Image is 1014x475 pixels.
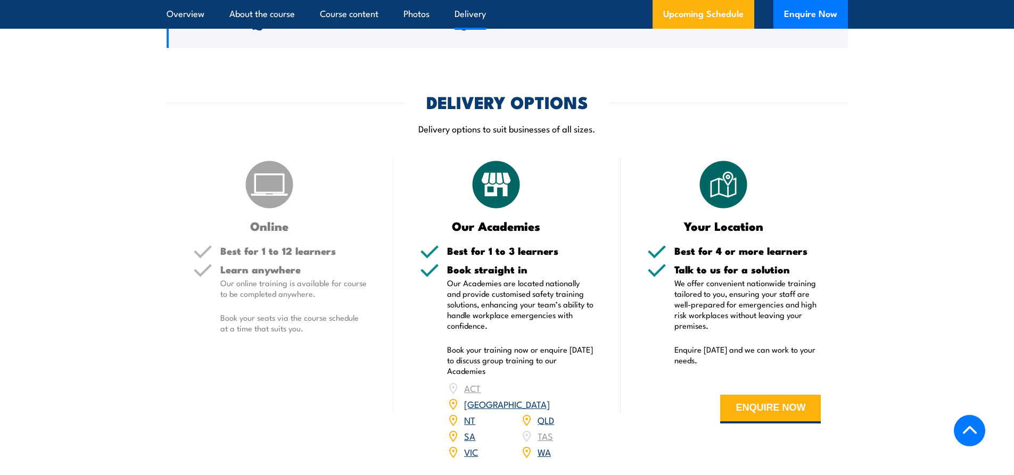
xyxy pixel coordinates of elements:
p: Our Academies are located nationally and provide customised safety training solutions, enhancing ... [447,278,594,331]
h5: Best for 1 to 3 learners [447,246,594,256]
a: [GEOGRAPHIC_DATA] [464,397,550,410]
h5: Book straight in [447,264,594,274]
h5: Best for 4 or more learners [674,246,821,256]
h5: Best for 1 to 12 learners [220,246,367,256]
p: Delivery options to suit businesses of all sizes. [167,122,848,135]
h2: DELIVERY OPTIONS [426,94,588,109]
button: ENQUIRE NOW [720,395,821,423]
p: Book your training now or enquire [DATE] to discuss group training to our Academies [447,344,594,376]
a: QLD [538,413,554,426]
h3: Our Academies [420,220,573,232]
p: Book your seats via the course schedule at a time that suits you. [220,312,367,334]
p: Enquire [DATE] and we can work to your needs. [674,344,821,365]
p: Our online training is available for course to be completed anywhere. [220,278,367,299]
a: VIC [464,445,478,458]
h5: Learn anywhere [220,264,367,274]
h5: Talk to us for a solution [674,264,821,274]
a: NT [464,413,475,426]
p: We offer convenient nationwide training tailored to you, ensuring your staff are well-prepared fo... [674,278,821,331]
a: WA [538,445,551,458]
a: SA [464,429,475,442]
h3: Your Location [647,220,800,232]
h3: Online [193,220,346,232]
